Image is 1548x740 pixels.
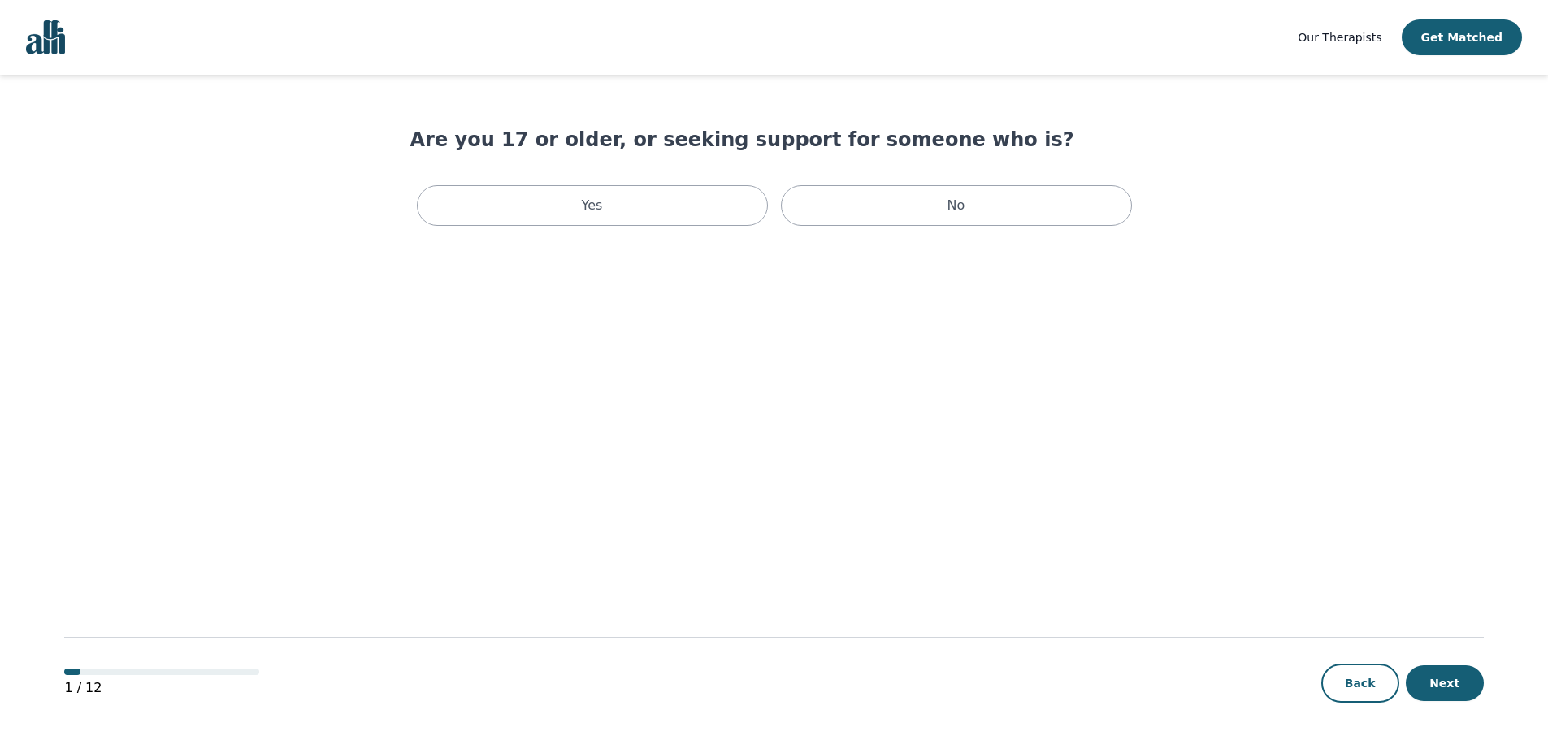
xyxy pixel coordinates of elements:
button: Get Matched [1402,19,1522,55]
button: Next [1406,665,1484,701]
img: alli logo [26,20,65,54]
button: Back [1321,664,1399,703]
a: Our Therapists [1298,28,1381,47]
p: 1 / 12 [64,678,259,698]
h1: Are you 17 or older, or seeking support for someone who is? [410,127,1138,153]
p: No [947,196,965,215]
p: Yes [582,196,603,215]
span: Our Therapists [1298,31,1381,44]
